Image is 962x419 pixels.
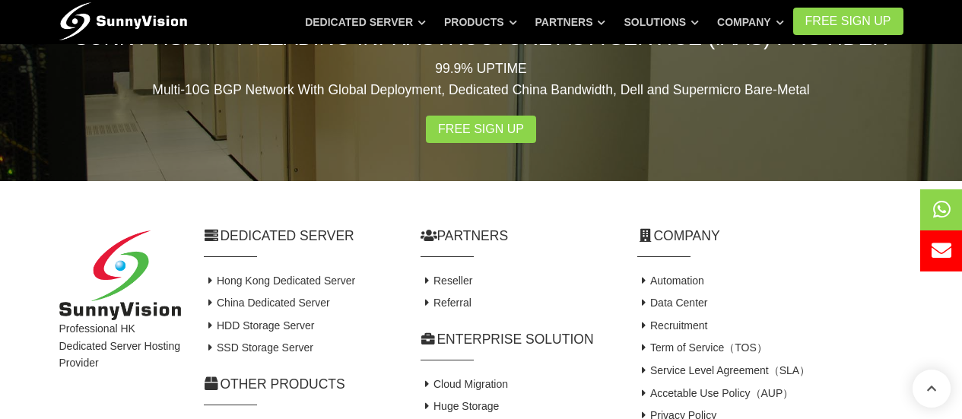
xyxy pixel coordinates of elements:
a: China Dedicated Server [204,297,330,309]
a: Accetable Use Policy（AUP） [637,387,794,399]
a: HDD Storage Server [204,319,315,332]
a: Cloud Migration [421,378,509,390]
img: SunnyVision Limited [59,230,181,321]
a: Reseller [421,275,473,287]
a: Referral [421,297,471,309]
a: SSD Storage Server [204,341,313,354]
a: Hong Kong Dedicated Server [204,275,356,287]
a: Term of Service（TOS） [637,341,767,354]
h2: Enterprise Solution [421,330,614,349]
a: Data Center [637,297,708,309]
a: Products [444,8,517,36]
h2: Partners [421,227,614,246]
h2: Dedicated Server [204,227,398,246]
a: FREE Sign Up [793,8,903,35]
h2: Company [637,227,903,246]
a: Huge Storage [421,400,500,412]
a: Partners [535,8,606,36]
a: Solutions [624,8,699,36]
p: 99.9% UPTIME Multi-10G BGP Network With Global Deployment, Dedicated China Bandwidth, Dell and Su... [59,58,903,100]
a: Service Level Agreement（SLA） [637,364,811,376]
h2: Other Products [204,375,398,394]
a: Free Sign Up [426,116,536,143]
a: Dedicated Server [305,8,426,36]
a: Recruitment [637,319,708,332]
a: Company [717,8,784,36]
a: Automation [637,275,704,287]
